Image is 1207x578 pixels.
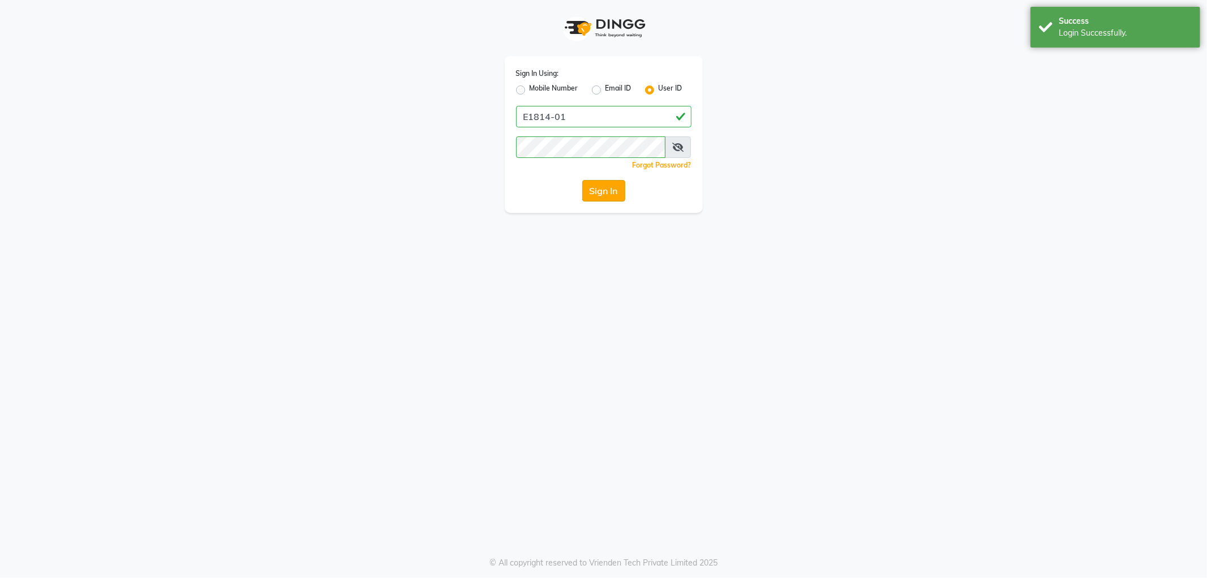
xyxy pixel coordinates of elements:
button: Sign In [582,180,625,202]
input: Username [516,136,666,158]
input: Username [516,106,691,127]
img: logo1.svg [559,11,649,45]
label: User ID [659,83,682,97]
div: Success [1059,15,1192,27]
label: Sign In Using: [516,68,559,79]
div: Login Successfully. [1059,27,1192,39]
label: Mobile Number [530,83,578,97]
label: Email ID [605,83,632,97]
a: Forgot Password? [633,161,691,169]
